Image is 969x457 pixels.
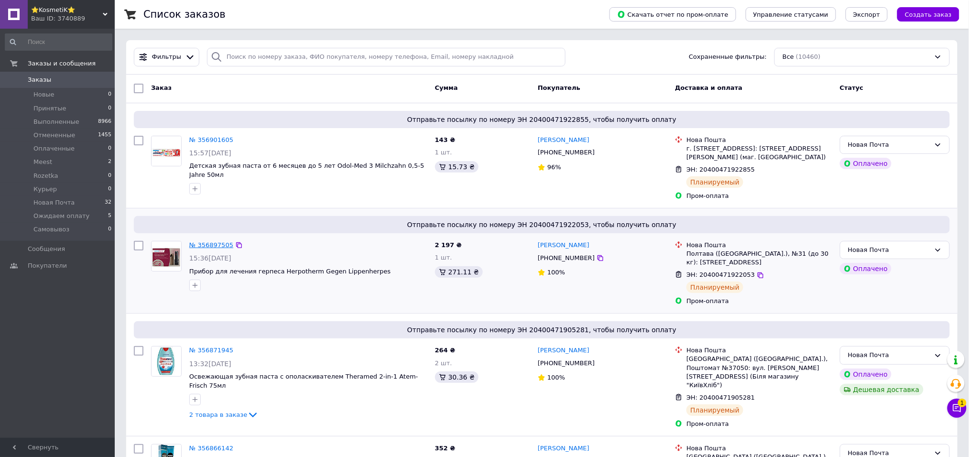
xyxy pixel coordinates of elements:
[108,158,111,166] span: 2
[435,241,462,249] span: 2 197 ₴
[536,146,597,159] div: [PHONE_NUMBER]
[28,59,96,68] span: Заказы и сообщения
[897,7,959,22] button: Создать заказ
[207,48,566,66] input: Поиск по номеру заказа, ФИО покупателя, номеру телефона, Email, номеру накладной
[753,11,828,18] span: Управление статусами
[33,198,75,207] span: Новая Почта
[848,140,930,150] div: Новая Почта
[746,7,836,22] button: Управление статусами
[783,53,794,62] span: Все
[31,14,115,23] div: Ваш ID: 3740889
[538,444,589,453] a: [PERSON_NAME]
[138,325,946,335] span: Отправьте посылку по номеру ЭН 20400471905281, чтобы получить оплату
[152,53,182,62] span: Фильтры
[98,118,111,126] span: 8966
[108,144,111,153] span: 0
[538,84,580,91] span: Покупатель
[686,355,832,390] div: [GEOGRAPHIC_DATA] ([GEOGRAPHIC_DATA].), Поштомат №37050: вул. [PERSON_NAME][STREET_ADDRESS] (Біля...
[905,11,952,18] span: Создать заказ
[33,104,66,113] span: Принятые
[796,53,821,60] span: (10460)
[435,136,456,143] span: 143 ₴
[547,374,565,381] span: 100%
[958,397,967,405] span: 1
[151,241,182,272] a: Фото товару
[435,161,479,173] div: 15.73 ₴
[840,263,892,274] div: Оплачено
[33,185,57,194] span: Курьер
[189,268,391,275] a: Прибор для лечения герпеса Herpotherm Gegen Lippenherpes
[686,346,832,355] div: Нова Пошта
[435,371,479,383] div: 30.36 ₴
[848,245,930,255] div: Новая Почта
[152,241,181,271] img: Фото товару
[686,250,832,267] div: Полтава ([GEOGRAPHIC_DATA].), №31 (до 30 кг): [STREET_ADDRESS]
[108,212,111,220] span: 5
[840,158,892,169] div: Оплачено
[189,411,247,418] span: 2 товара в заказе
[547,269,565,276] span: 100%
[189,360,231,368] span: 13:32[DATE]
[686,176,743,188] div: Планируемый
[151,346,182,377] a: Фото товару
[33,90,54,99] span: Новые
[840,384,924,395] div: Дешевая доставка
[189,411,259,418] a: 2 товара в заказе
[108,104,111,113] span: 0
[108,90,111,99] span: 0
[189,149,231,157] span: 15:57[DATE]
[686,136,832,144] div: Нова Пошта
[435,347,456,354] span: 264 ₴
[538,346,589,355] a: [PERSON_NAME]
[28,76,51,84] span: Заказы
[538,241,589,250] a: [PERSON_NAME]
[840,84,864,91] span: Статус
[686,271,755,278] span: ЭН: 20400471922053
[189,162,425,178] span: Детская зубная паста от 6 месяцев до 5 лет Odol-Med 3 Milchzahn 0,5-5 Jahre 50мл
[108,225,111,234] span: 0
[33,158,52,166] span: Meest
[108,172,111,180] span: 0
[686,241,832,250] div: Нова Пошта
[151,136,182,166] a: Фото товару
[686,404,743,416] div: Планируемый
[189,347,233,354] a: № 356871945
[686,192,832,200] div: Пром-оплата
[33,172,58,180] span: Rozetka
[536,252,597,264] div: [PHONE_NUMBER]
[840,369,892,380] div: Оплачено
[33,131,75,140] span: Отмененные
[33,225,69,234] span: Самовывоз
[108,185,111,194] span: 0
[888,11,959,18] a: Создать заказ
[152,136,181,166] img: Фото товару
[189,373,418,389] a: Освежающая зубная паста с ополаскивателем Theramed 2-in-1 Atem-Frisch 75мл
[435,445,456,452] span: 352 ₴
[686,144,832,162] div: г. [STREET_ADDRESS]: [STREET_ADDRESS][PERSON_NAME] (маг. [GEOGRAPHIC_DATA])
[538,136,589,145] a: [PERSON_NAME]
[686,394,755,401] span: ЭН: 20400471905281
[189,241,233,249] a: № 356897505
[536,357,597,370] div: [PHONE_NUMBER]
[33,144,75,153] span: Оплаченные
[547,163,561,171] span: 96%
[610,7,736,22] button: Скачать отчет по пром-оплате
[686,166,755,173] span: ЭН: 20400471922855
[189,136,233,143] a: № 356901605
[5,33,112,51] input: Поиск
[675,84,742,91] span: Доставка и оплата
[435,359,452,367] span: 2 шт.
[435,149,452,156] span: 1 шт.
[435,254,452,261] span: 1 шт.
[143,9,226,20] h1: Список заказов
[686,444,832,453] div: Нова Пошта
[33,118,79,126] span: Выполненные
[853,11,880,18] span: Экспорт
[28,261,67,270] span: Покупатели
[98,131,111,140] span: 1455
[33,212,89,220] span: Ожидаем оплату
[31,6,103,14] span: ⭐KosmetiK⭐
[848,350,930,360] div: Новая Почта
